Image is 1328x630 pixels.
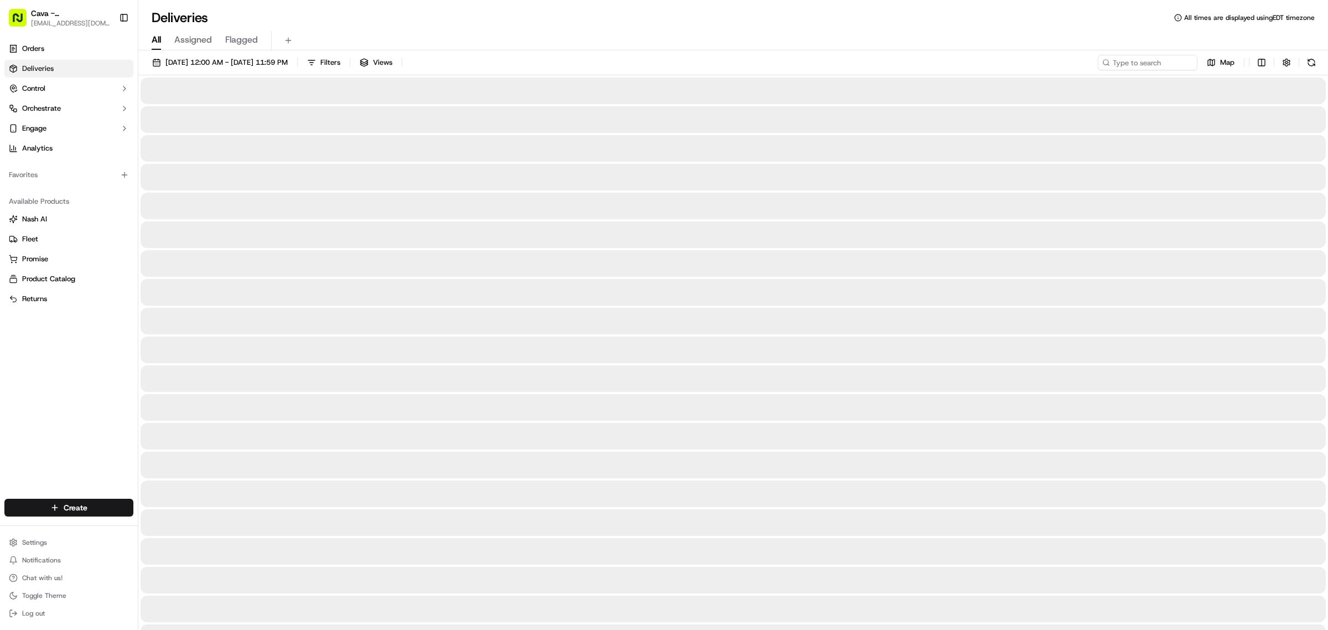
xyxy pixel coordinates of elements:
[4,120,133,137] button: Engage
[4,193,133,210] div: Available Products
[22,609,45,618] span: Log out
[1202,55,1239,70] button: Map
[4,210,133,228] button: Nash AI
[1184,13,1315,22] span: All times are displayed using EDT timezone
[373,58,392,68] span: Views
[22,556,61,565] span: Notifications
[22,84,45,94] span: Control
[22,254,48,264] span: Promise
[4,4,115,31] button: Cava - [PERSON_NAME][GEOGRAPHIC_DATA][EMAIL_ADDRESS][DOMAIN_NAME]
[22,574,63,582] span: Chat with us!
[22,64,54,74] span: Deliveries
[4,166,133,184] div: Favorites
[4,588,133,603] button: Toggle Theme
[4,270,133,288] button: Product Catalog
[9,214,129,224] a: Nash AI
[4,535,133,550] button: Settings
[355,55,397,70] button: Views
[174,33,212,47] span: Assigned
[9,274,129,284] a: Product Catalog
[22,538,47,547] span: Settings
[31,8,110,19] button: Cava - [PERSON_NAME][GEOGRAPHIC_DATA]
[4,552,133,568] button: Notifications
[22,143,53,153] span: Analytics
[22,274,75,284] span: Product Catalog
[22,591,66,600] span: Toggle Theme
[9,234,129,244] a: Fleet
[1098,55,1197,70] input: Type to search
[4,140,133,157] a: Analytics
[22,294,47,304] span: Returns
[22,214,47,224] span: Nash AI
[4,290,133,308] button: Returns
[4,606,133,621] button: Log out
[22,234,38,244] span: Fleet
[302,55,345,70] button: Filters
[4,570,133,586] button: Chat with us!
[22,123,46,133] span: Engage
[1304,55,1319,70] button: Refresh
[9,294,129,304] a: Returns
[147,55,293,70] button: [DATE] 12:00 AM - [DATE] 11:59 PM
[9,254,129,264] a: Promise
[152,33,161,47] span: All
[64,502,87,513] span: Create
[225,33,258,47] span: Flagged
[152,9,208,27] h1: Deliveries
[4,80,133,97] button: Control
[1220,58,1234,68] span: Map
[22,44,44,54] span: Orders
[4,100,133,117] button: Orchestrate
[4,60,133,78] a: Deliveries
[320,58,340,68] span: Filters
[165,58,288,68] span: [DATE] 12:00 AM - [DATE] 11:59 PM
[4,250,133,268] button: Promise
[4,499,133,517] button: Create
[31,19,110,28] button: [EMAIL_ADDRESS][DOMAIN_NAME]
[22,104,61,113] span: Orchestrate
[4,230,133,248] button: Fleet
[4,40,133,58] a: Orders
